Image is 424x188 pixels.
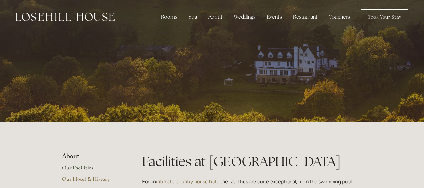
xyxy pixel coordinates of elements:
a: Our Facilities [62,164,122,175]
div: About [203,11,228,23]
div: Spa [184,11,202,23]
li: About [62,152,122,160]
a: Our Hotel & History [62,175,122,187]
div: Weddings [229,11,260,23]
a: intimate country house hotel [156,179,220,185]
div: Events [262,11,287,23]
h1: Facilities at [GEOGRAPHIC_DATA] [142,152,362,171]
div: Restaurant [288,11,323,23]
a: Vouchers [324,11,355,23]
img: Losehill House [16,13,115,21]
a: Book Your Stay [361,9,408,24]
div: Rooms [156,11,182,23]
